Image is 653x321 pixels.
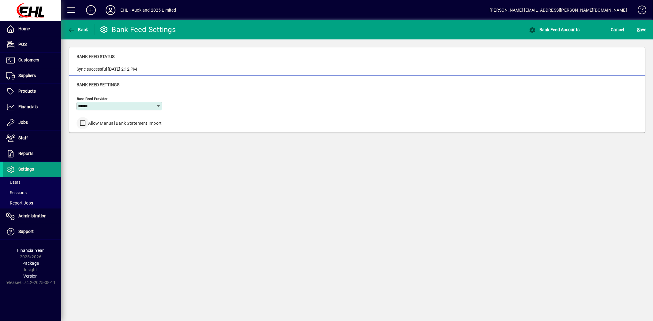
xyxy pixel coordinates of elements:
[637,25,647,35] span: ave
[18,73,36,78] span: Suppliers
[636,24,648,35] button: Save
[22,261,39,266] span: Package
[18,104,38,109] span: Financials
[6,201,33,205] span: Report Jobs
[18,26,30,31] span: Home
[87,120,162,126] label: Allow Manual Bank Statement Import
[24,274,38,279] span: Version
[610,24,626,35] button: Cancel
[3,146,61,161] a: Reports
[99,25,176,35] div: Bank Feed Settings
[77,66,137,72] div: Sync successful [DATE] 2:12 PM
[3,224,61,239] a: Support
[490,5,627,15] div: [PERSON_NAME] [EMAIL_ADDRESS][PERSON_NAME][DOMAIN_NAME]
[3,115,61,130] a: Jobs
[18,135,28,140] span: Staff
[3,84,61,99] a: Products
[529,27,580,32] span: Bank Feed Accounts
[18,120,28,125] span: Jobs
[61,24,95,35] app-page-header-button: Back
[18,213,47,218] span: Administration
[18,229,34,234] span: Support
[637,27,640,32] span: S
[3,68,61,83] a: Suppliers
[101,5,120,16] button: Profile
[527,24,581,35] button: Bank Feed Accounts
[18,42,27,47] span: POS
[3,177,61,187] a: Users
[68,27,88,32] span: Back
[18,57,39,62] span: Customers
[3,37,61,52] a: POS
[77,54,114,59] span: Bank Feed Status
[3,187,61,198] a: Sessions
[6,190,27,195] span: Sessions
[611,25,625,35] span: Cancel
[18,167,34,172] span: Settings
[6,180,21,185] span: Users
[17,248,44,253] span: Financial Year
[3,53,61,68] a: Customers
[66,24,90,35] button: Back
[3,208,61,224] a: Administration
[81,5,101,16] button: Add
[18,89,36,94] span: Products
[3,99,61,115] a: Financials
[77,97,107,101] mat-label: Bank Feed Provider
[633,1,645,21] a: Knowledge Base
[3,21,61,37] a: Home
[3,131,61,146] a: Staff
[18,151,33,156] span: Reports
[120,5,176,15] div: EHL - Auckland 2025 Limited
[3,198,61,208] a: Report Jobs
[77,82,119,87] span: Bank Feed Settings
